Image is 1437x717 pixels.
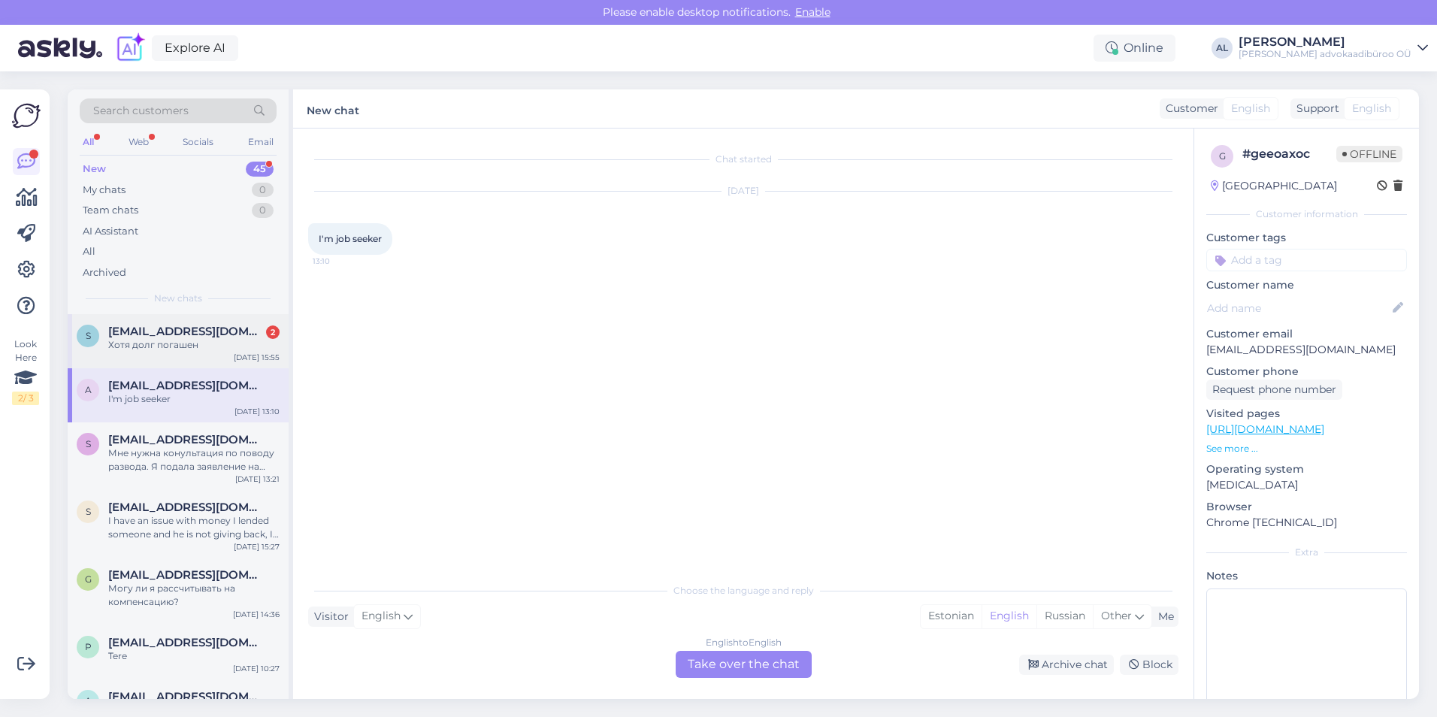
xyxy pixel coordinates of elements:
div: 2 [266,325,280,339]
div: Visitor [308,609,349,625]
div: Customer information [1206,207,1407,221]
p: Customer tags [1206,230,1407,246]
div: Web [126,132,152,152]
span: Piretjuuremaa@gmail.com [108,636,265,649]
span: arifulislam301991@gmai.com [108,379,265,392]
div: [DATE] 14:36 [233,609,280,620]
span: Search customers [93,103,189,119]
div: [GEOGRAPHIC_DATA] [1211,178,1337,194]
input: Add a tag [1206,249,1407,271]
span: 13:10 [313,256,369,267]
div: My chats [83,183,126,198]
div: Me [1152,609,1174,625]
span: a [85,384,92,395]
span: New chats [154,292,202,305]
input: Add name [1207,300,1390,316]
span: English [362,608,401,625]
span: Svetlanka.karpova.79@list.ru [108,325,265,338]
div: New [83,162,106,177]
div: [PERSON_NAME] advokaadibüroo OÜ [1239,48,1411,60]
div: [DATE] 13:21 [235,473,280,485]
div: 45 [246,162,274,177]
div: Block [1120,655,1178,675]
div: I'm job seeker [108,392,280,406]
div: 0 [252,183,274,198]
div: Хотя долг погашен [108,338,280,352]
div: [DATE] 15:27 [234,541,280,552]
div: I have an issue with money I lended someone and he is not giving back, I have some documents but ... [108,514,280,541]
div: Archived [83,265,126,280]
span: A [85,695,92,706]
div: Tere [108,649,280,663]
p: [EMAIL_ADDRESS][DOMAIN_NAME] [1206,342,1407,358]
div: Take over the chat [676,651,812,678]
a: [URL][DOMAIN_NAME] [1206,422,1324,436]
div: English to English [706,636,782,649]
div: Team chats [83,203,138,218]
div: All [80,132,97,152]
div: Choose the language and reply [308,584,1178,597]
img: Askly Logo [12,101,41,130]
span: gsm5545@mail.ru [108,568,265,582]
span: English [1231,101,1270,116]
span: P [85,641,92,652]
span: g [1219,150,1226,162]
div: # geeoaxoc [1242,145,1336,163]
div: Extra [1206,546,1407,559]
div: AI Assistant [83,224,138,239]
p: See more ... [1206,442,1407,455]
span: s [86,506,91,517]
p: Chrome [TECHNICAL_ID] [1206,515,1407,531]
div: 0 [252,203,274,218]
div: [PERSON_NAME] [1239,36,1411,48]
span: g [85,573,92,585]
span: silandina@gmail.com [108,433,265,446]
div: Estonian [921,605,982,628]
div: Chat started [308,153,1178,166]
span: S [86,330,91,341]
div: 2 / 3 [12,392,39,405]
span: Offline [1336,146,1402,162]
label: New chat [307,98,359,119]
div: English [982,605,1036,628]
p: Visited pages [1206,406,1407,422]
p: Notes [1206,568,1407,584]
div: Могу ли я рассчитывать на компенсацию? [108,582,280,609]
div: Support [1290,101,1339,116]
div: AL [1212,38,1233,59]
div: Russian [1036,605,1093,628]
div: Look Here [12,337,39,405]
img: explore-ai [114,32,146,64]
span: English [1352,101,1391,116]
div: Мне нужна конультация по поводу развода. Я подала заявление на развод в регистре народонаселения,... [108,446,280,473]
span: s [86,438,91,449]
span: I'm job seeker [319,233,382,244]
a: [PERSON_NAME][PERSON_NAME] advokaadibüroo OÜ [1239,36,1428,60]
div: Email [245,132,277,152]
p: Customer phone [1206,364,1407,380]
div: Archive chat [1019,655,1114,675]
div: [DATE] 13:10 [234,406,280,417]
span: Enable [791,5,835,19]
span: Annathompsonmail@gmail.com [108,690,265,703]
div: [DATE] 10:27 [233,663,280,674]
div: [DATE] 15:55 [234,352,280,363]
div: Online [1094,35,1175,62]
div: Customer [1160,101,1218,116]
p: Operating system [1206,461,1407,477]
div: Socials [180,132,216,152]
p: Customer email [1206,326,1407,342]
p: [MEDICAL_DATA] [1206,477,1407,493]
span: saptadwipamudi@gmail.com [108,501,265,514]
p: Browser [1206,499,1407,515]
div: [DATE] [308,184,1178,198]
div: Request phone number [1206,380,1342,400]
p: Customer name [1206,277,1407,293]
span: Other [1101,609,1132,622]
div: All [83,244,95,259]
a: Explore AI [152,35,238,61]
